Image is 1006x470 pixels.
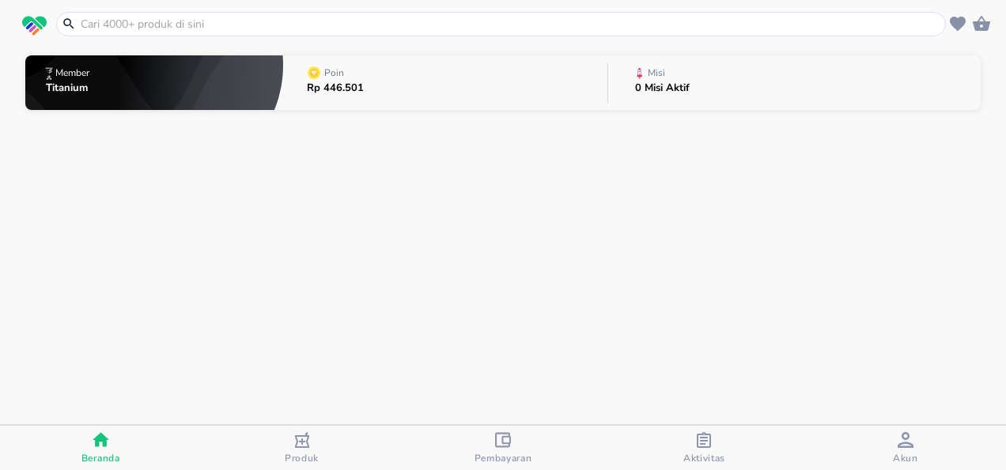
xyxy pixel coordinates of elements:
p: Poin [324,68,344,78]
p: Member [55,68,89,78]
p: Misi [648,68,665,78]
span: Aktivitas [683,452,725,464]
input: Cari 4000+ produk di sini [79,16,942,32]
span: Produk [285,452,319,464]
button: Pembayaran [403,426,603,470]
img: logo_swiperx_s.bd005f3b.svg [22,16,47,36]
button: Misi0 Misi Aktif [608,51,981,114]
p: Titanium [46,83,93,93]
span: Pembayaran [475,452,532,464]
p: 0 Misi Aktif [635,83,690,93]
span: Beranda [81,452,120,464]
span: Akun [893,452,918,464]
p: Rp 446.501 [307,83,364,93]
button: PoinRp 446.501 [283,51,608,114]
button: Akun [805,426,1006,470]
button: MemberTitanium [25,51,283,114]
button: Aktivitas [603,426,804,470]
button: Produk [201,426,402,470]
